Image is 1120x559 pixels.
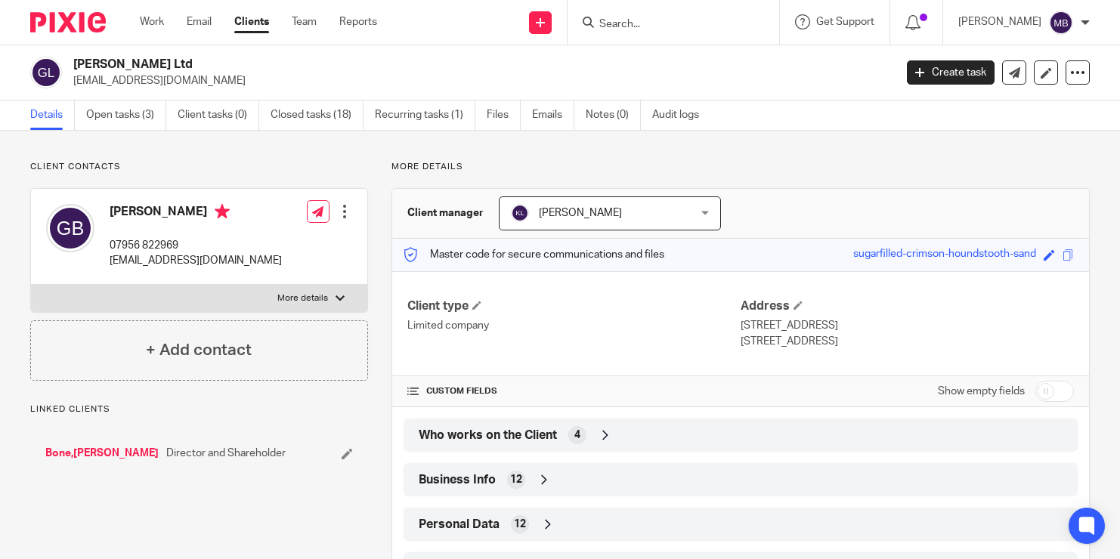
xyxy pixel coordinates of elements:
[30,403,368,415] p: Linked clients
[110,204,282,223] h4: [PERSON_NAME]
[511,204,529,222] img: svg%3E
[292,14,317,29] a: Team
[407,318,741,333] p: Limited company
[1049,11,1073,35] img: svg%3E
[419,472,496,488] span: Business Info
[187,14,212,29] a: Email
[514,517,526,532] span: 12
[178,100,259,130] a: Client tasks (0)
[574,428,580,443] span: 4
[907,60,995,85] a: Create task
[938,384,1025,399] label: Show empty fields
[234,14,269,29] a: Clients
[407,385,741,397] h4: CUSTOM FIELDS
[391,161,1090,173] p: More details
[419,428,557,443] span: Who works on the Client
[86,100,166,130] a: Open tasks (3)
[46,204,94,252] img: svg%3E
[539,208,622,218] span: [PERSON_NAME]
[277,292,328,304] p: More details
[271,100,364,130] a: Closed tasks (18)
[407,298,741,314] h4: Client type
[586,100,641,130] a: Notes (0)
[45,446,159,461] a: Bone,[PERSON_NAME]
[404,247,664,262] p: Master code for secure communications and files
[73,57,722,73] h2: [PERSON_NAME] Ltd
[30,100,75,130] a: Details
[741,298,1074,314] h4: Address
[73,73,884,88] p: [EMAIL_ADDRESS][DOMAIN_NAME]
[30,12,106,32] img: Pixie
[598,18,734,32] input: Search
[853,246,1036,264] div: sugarfilled-crimson-houndstooth-sand
[652,100,710,130] a: Audit logs
[958,14,1041,29] p: [PERSON_NAME]
[419,517,500,533] span: Personal Data
[375,100,475,130] a: Recurring tasks (1)
[215,204,230,219] i: Primary
[816,17,874,27] span: Get Support
[741,318,1074,333] p: [STREET_ADDRESS]
[339,14,377,29] a: Reports
[407,205,484,221] h3: Client manager
[166,446,286,461] span: Director and Shareholder
[110,238,282,253] p: 07956 822969
[30,161,368,173] p: Client contacts
[741,334,1074,349] p: [STREET_ADDRESS]
[146,338,252,362] h4: + Add contact
[487,100,521,130] a: Files
[110,253,282,268] p: [EMAIL_ADDRESS][DOMAIN_NAME]
[30,57,62,88] img: svg%3E
[532,100,574,130] a: Emails
[510,472,522,487] span: 12
[140,14,164,29] a: Work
